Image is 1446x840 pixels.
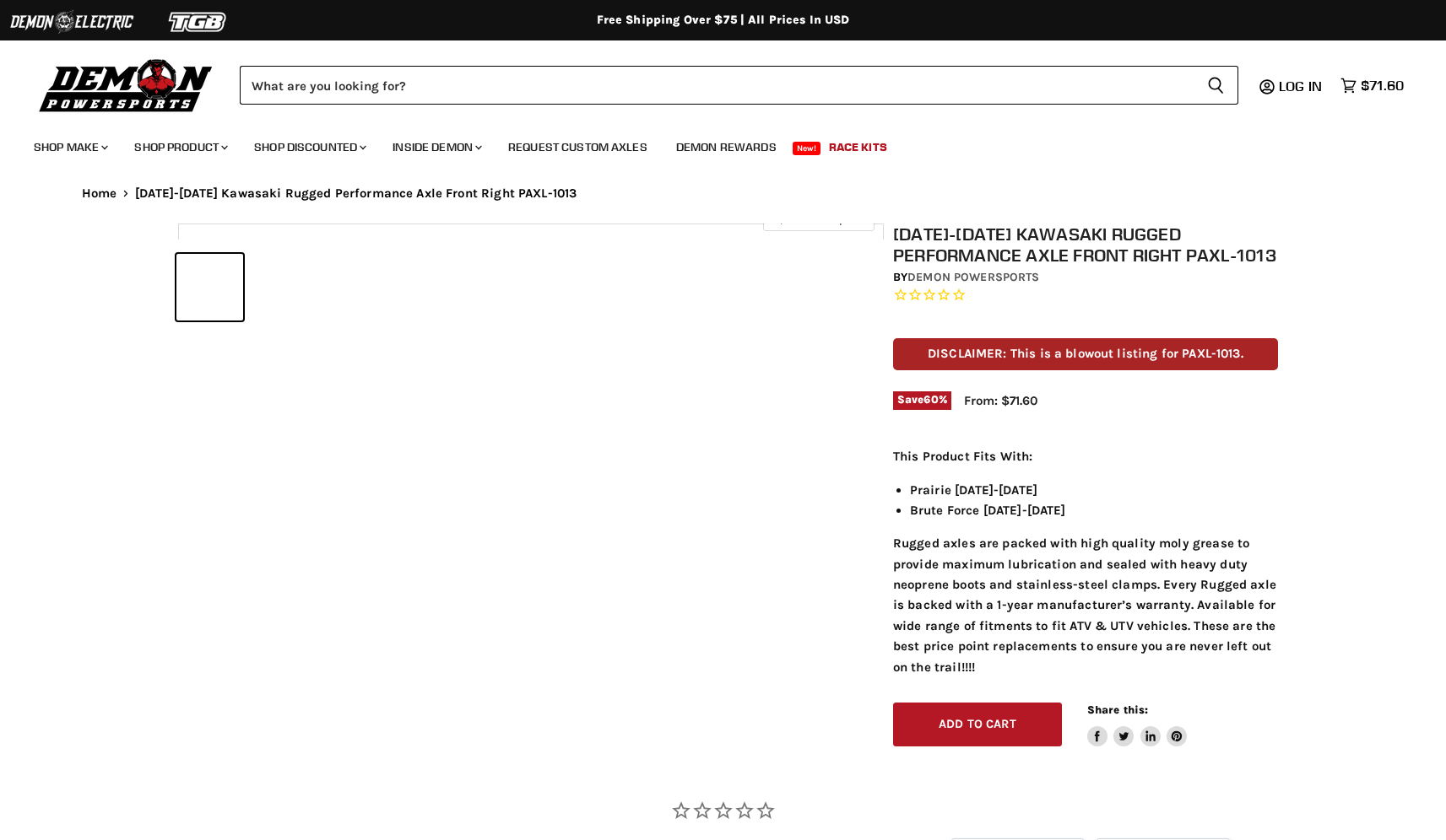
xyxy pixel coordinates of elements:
[816,130,900,164] a: Race Kits
[82,186,117,201] a: Home
[1332,73,1412,98] a: $71.60
[380,130,492,164] a: Inside Demon
[893,338,1278,369] p: DISCLAIMER: This is a blowout listing for PAXL-1013.
[240,66,1238,105] form: Product
[893,446,1278,677] div: Rugged axles are packed with high quality moly grease to provide maximum lubrication and sealed w...
[939,717,1016,731] span: Add to cart
[34,55,219,115] img: Demon Powersports
[21,123,1400,164] ul: Main menu
[135,6,262,38] img: TGB Logo 2
[1361,78,1404,94] span: $71.60
[1271,78,1332,94] a: Log in
[176,254,243,320] button: 2002-2013 Kawasaki Rugged Performance Axle Front Right PAXL-1013 thumbnail
[923,393,938,406] span: 60
[893,223,1278,266] h1: [DATE]-[DATE] Kawasaki Rugged Performance Axle Front Right PAXL-1013
[1194,66,1238,105] button: Search
[793,142,821,155] span: New!
[240,66,1194,105] input: Search
[964,393,1037,408] span: From: $71.60
[1087,703,1188,747] aside: Share this:
[772,213,865,225] span: Click to expand
[48,13,1399,28] div: Free Shipping Over $75 | All Prices In USD
[1087,703,1148,716] span: Share this:
[8,6,135,38] img: Demon Electric Logo 2
[907,270,1039,284] a: Demon Powersports
[893,391,951,410] span: Save %
[496,130,660,164] a: Request Custom Axles
[910,480,1278,500] li: Prairie [DATE]-[DATE]
[21,130,118,164] a: Shop Make
[241,130,376,164] a: Shop Discounted
[663,130,789,164] a: Demon Rewards
[122,130,238,164] a: Shop Product
[893,268,1278,287] div: by
[893,446,1278,466] p: This Product Fits With:
[135,186,577,201] span: [DATE]-[DATE] Kawasaki Rugged Performance Axle Front Right PAXL-1013
[910,500,1278,520] li: Brute Force [DATE]-[DATE]
[893,703,1062,747] button: Add to cart
[893,287,1278,304] span: Rated 0.0 out of 5 stars 0 reviews
[48,186,1399,201] nav: Breadcrumbs
[1279,78,1322,94] span: Log in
